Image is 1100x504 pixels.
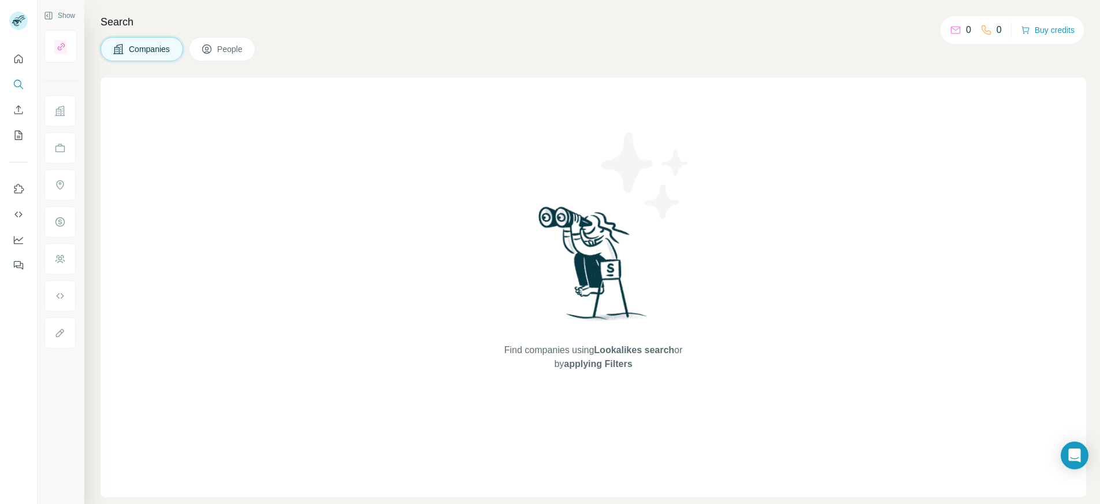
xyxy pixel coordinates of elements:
[564,359,632,369] span: applying Filters
[533,203,653,332] img: Surfe Illustration - Woman searching with binoculars
[101,14,1086,30] h4: Search
[997,23,1002,37] p: 0
[9,125,28,146] button: My lists
[501,343,686,371] span: Find companies using or by
[9,179,28,199] button: Use Surfe on LinkedIn
[593,124,697,228] img: Surfe Illustration - Stars
[1021,22,1075,38] button: Buy credits
[1061,442,1088,469] div: Open Intercom Messenger
[9,99,28,120] button: Enrich CSV
[9,255,28,276] button: Feedback
[36,7,83,24] button: Show
[9,49,28,69] button: Quick start
[9,204,28,225] button: Use Surfe API
[9,229,28,250] button: Dashboard
[594,345,674,355] span: Lookalikes search
[129,43,171,55] span: Companies
[966,23,971,37] p: 0
[9,74,28,95] button: Search
[217,43,244,55] span: People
